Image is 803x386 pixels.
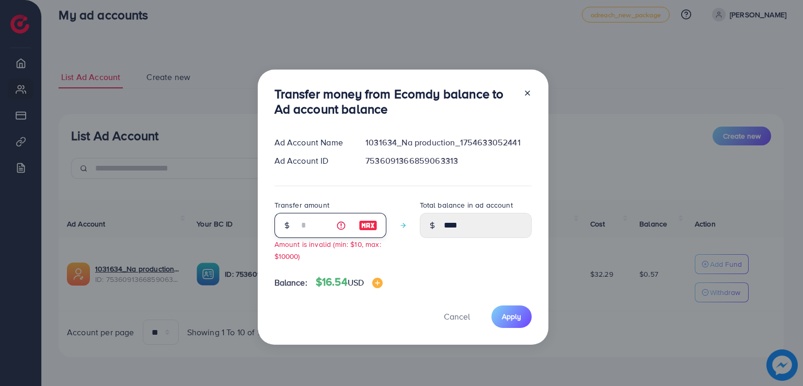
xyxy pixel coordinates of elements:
[372,278,383,288] img: image
[357,155,540,167] div: 7536091366859063313
[274,239,381,261] small: Amount is invalid (min: $10, max: $10000)
[444,311,470,322] span: Cancel
[348,277,364,288] span: USD
[316,276,383,289] h4: $16.54
[431,305,483,328] button: Cancel
[420,200,513,210] label: Total balance in ad account
[274,277,307,289] span: Balance:
[359,219,377,232] img: image
[502,311,521,322] span: Apply
[357,137,540,149] div: 1031634_Na production_1754633052441
[266,155,358,167] div: Ad Account ID
[266,137,358,149] div: Ad Account Name
[274,86,515,117] h3: Transfer money from Ecomdy balance to Ad account balance
[274,200,329,210] label: Transfer amount
[491,305,532,328] button: Apply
